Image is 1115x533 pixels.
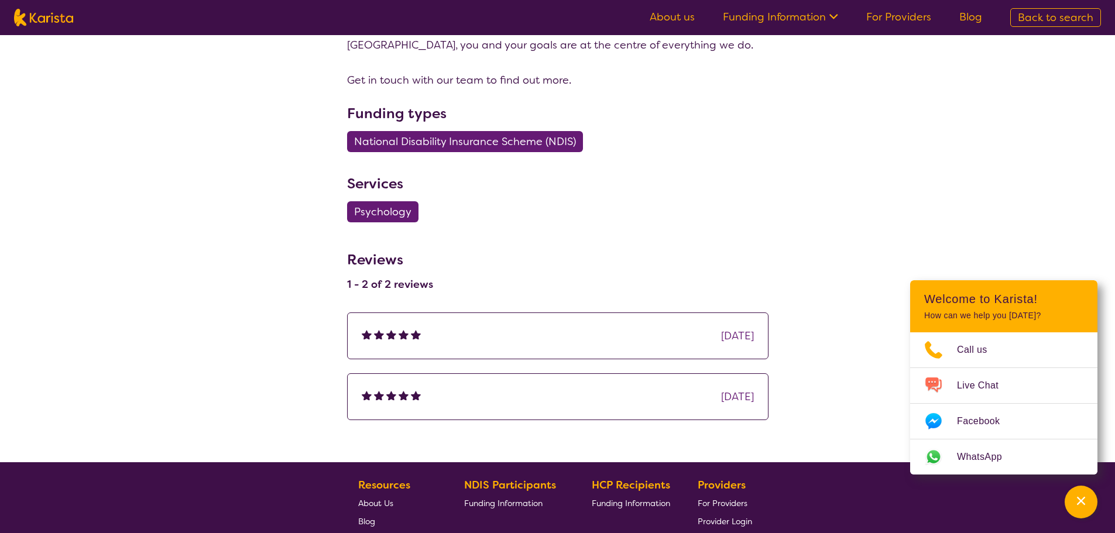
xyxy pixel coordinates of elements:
img: fullstar [411,329,421,339]
p: How can we help you [DATE]? [924,311,1083,321]
img: fullstar [362,390,372,400]
img: fullstar [399,329,409,339]
button: Channel Menu [1065,486,1097,518]
div: Channel Menu [910,280,1097,474]
span: Psychology [354,201,411,222]
h2: Welcome to Karista! [924,292,1083,306]
b: Resources [358,478,410,492]
span: WhatsApp [957,448,1016,466]
span: About Us [358,498,393,508]
a: About Us [358,494,437,512]
a: National Disability Insurance Scheme (NDIS) [347,135,590,149]
span: Provider Login [698,516,752,527]
span: Facebook [957,412,1014,430]
a: About us [650,10,695,24]
span: For Providers [698,498,747,508]
h3: Services [347,173,769,194]
img: fullstar [374,329,384,339]
a: Blog [358,512,437,530]
span: Call us [957,341,1001,359]
b: NDIS Participants [464,478,556,492]
a: Funding Information [464,494,565,512]
a: Web link opens in a new tab. [910,439,1097,474]
span: Funding Information [464,498,543,508]
h4: 1 - 2 of 2 reviews [347,277,433,291]
img: fullstar [362,329,372,339]
img: fullstar [386,390,396,400]
a: Provider Login [698,512,752,530]
span: Blog [358,516,375,527]
h3: Reviews [347,243,433,270]
b: HCP Recipients [592,478,670,492]
a: Back to search [1010,8,1101,27]
a: Funding Information [592,494,670,512]
a: Funding Information [723,10,838,24]
span: Live Chat [957,377,1013,394]
span: National Disability Insurance Scheme (NDIS) [354,131,576,152]
a: Blog [959,10,982,24]
a: For Providers [866,10,931,24]
p: Get in touch with our team to find out more. [347,71,769,89]
h3: Funding types [347,103,769,124]
img: fullstar [374,390,384,400]
a: Psychology [347,205,426,219]
b: Providers [698,478,746,492]
span: Funding Information [592,498,670,508]
img: fullstar [399,390,409,400]
div: [DATE] [721,327,754,345]
span: Back to search [1018,11,1093,25]
a: For Providers [698,494,752,512]
img: Karista logo [14,9,73,26]
ul: Choose channel [910,332,1097,474]
div: [DATE] [721,388,754,405]
img: fullstar [386,329,396,339]
img: fullstar [411,390,421,400]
